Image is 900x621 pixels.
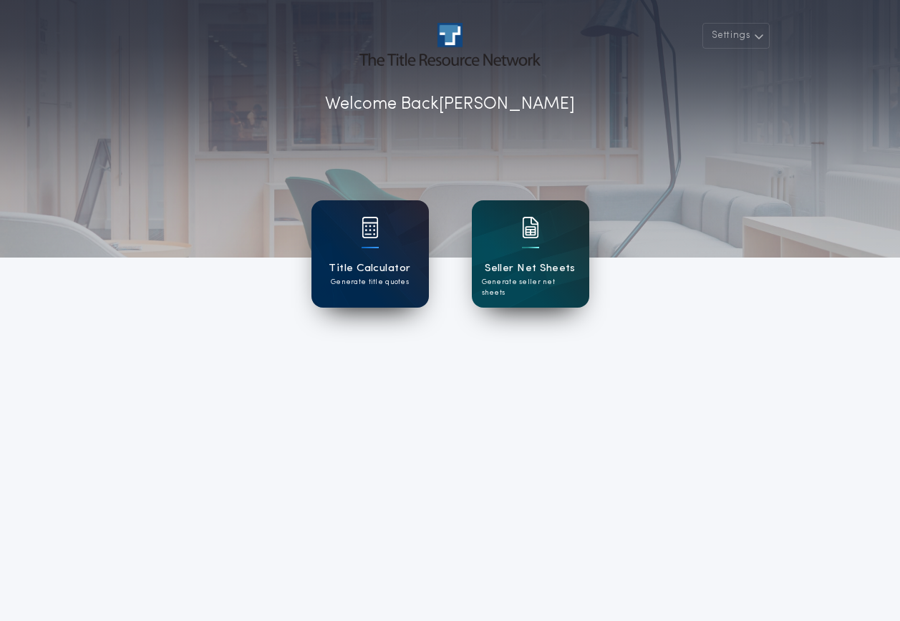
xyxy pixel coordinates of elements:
img: card icon [362,217,379,238]
img: account-logo [359,23,540,66]
a: card iconTitle CalculatorGenerate title quotes [311,200,429,308]
button: Settings [702,23,770,49]
h1: Title Calculator [329,260,410,277]
p: Generate seller net sheets [482,277,579,298]
p: Generate title quotes [331,277,409,288]
img: card icon [522,217,539,238]
a: card iconSeller Net SheetsGenerate seller net sheets [472,200,589,308]
h1: Seller Net Sheets [485,260,576,277]
p: Welcome Back [PERSON_NAME] [325,92,575,117]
